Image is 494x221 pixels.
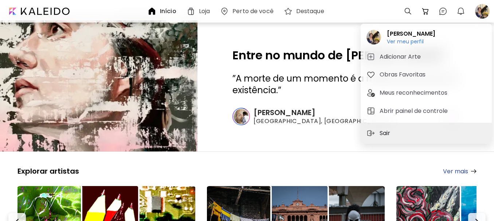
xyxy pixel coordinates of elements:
p: Sair [380,129,393,138]
h6: Ver meu perfil [387,38,435,45]
img: tab [366,70,375,79]
img: tab [366,52,375,61]
h5: Adicionar Arte [380,52,423,61]
img: tab [366,88,375,97]
button: sign-outSair [364,126,396,141]
button: tabObras Favoritas [364,67,489,82]
h5: Abrir painel de controle [380,107,450,115]
h2: [PERSON_NAME] [387,29,435,38]
img: sign-out [366,129,375,138]
button: tabAbrir painel de controle [364,104,489,118]
h5: Obras Favoritas [380,70,428,79]
img: tab [366,107,375,115]
button: tabAdicionar Arte [364,50,489,64]
h5: Meus reconhecimentos [380,88,450,97]
button: tabMeus reconhecimentos [364,86,489,100]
